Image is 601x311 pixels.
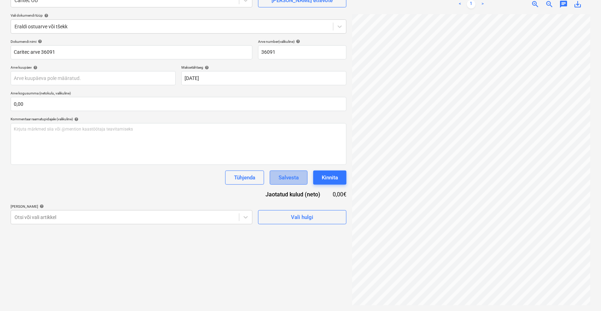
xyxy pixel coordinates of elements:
[322,173,338,182] div: Kinnita
[181,65,346,70] div: Maksetähtaeg
[73,117,78,121] span: help
[181,71,346,85] input: Tähtaega pole määratud
[36,39,42,44] span: help
[332,190,346,198] div: 0,00€
[43,13,48,18] span: help
[270,171,308,185] button: Salvesta
[255,190,332,198] div: Jaotatud kulud (neto)
[294,39,300,44] span: help
[279,173,299,182] div: Salvesta
[258,210,346,224] button: Vali hulgi
[38,204,44,208] span: help
[11,117,346,121] div: Kommentaar raamatupidajale (valikuline)
[225,171,264,185] button: Tühjenda
[11,97,346,111] input: Arve kogusumma (netokulu, valikuline)
[32,65,37,70] span: help
[11,65,176,70] div: Arve kuupäev
[11,13,346,18] div: Vali dokumendi tüüp
[11,71,176,85] input: Arve kuupäeva pole määratud.
[203,65,209,70] span: help
[11,204,252,209] div: [PERSON_NAME]
[291,213,313,222] div: Vali hulgi
[11,45,252,59] input: Dokumendi nimi
[11,91,346,97] p: Arve kogusumma (netokulu, valikuline)
[11,39,252,44] div: Dokumendi nimi
[234,173,255,182] div: Tühjenda
[258,39,346,44] div: Arve number (valikuline)
[258,45,346,59] input: Arve number
[313,171,346,185] button: Kinnita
